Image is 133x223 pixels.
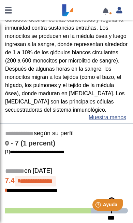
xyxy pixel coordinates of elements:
[5,149,64,154] a: [1]
[5,130,128,138] h5: según su perfil
[72,196,125,215] iframe: Help widget launcher
[5,167,128,175] h5: en [DATE]
[89,113,126,122] a: Muestra menos
[5,139,128,148] h4: 0 - 7 (1 percent)
[5,176,128,186] h4: 7.4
